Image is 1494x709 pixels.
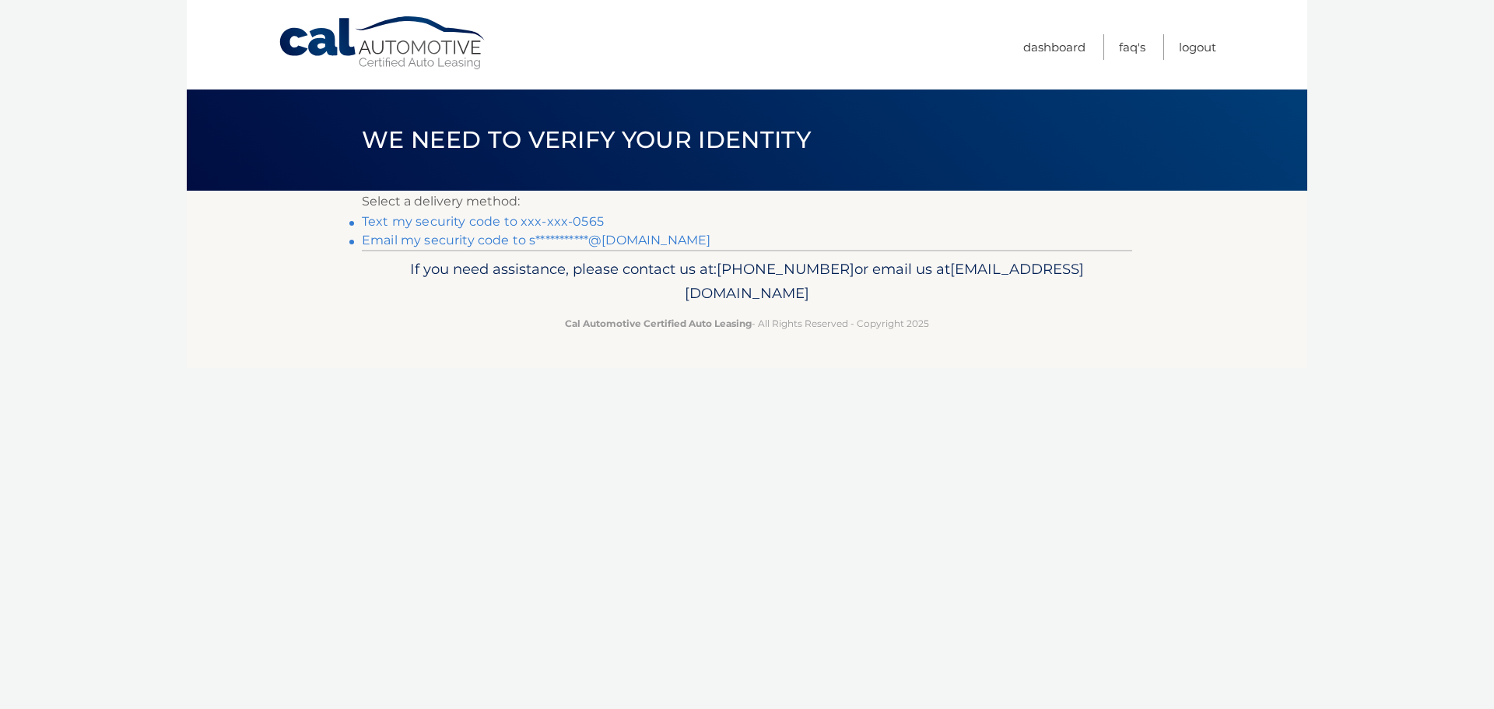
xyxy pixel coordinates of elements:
a: Cal Automotive [278,16,488,71]
span: [PHONE_NUMBER] [717,260,854,278]
span: We need to verify your identity [362,125,811,154]
strong: Cal Automotive Certified Auto Leasing [565,318,752,329]
p: If you need assistance, please contact us at: or email us at [372,257,1122,307]
a: FAQ's [1119,34,1145,60]
p: - All Rights Reserved - Copyright 2025 [372,315,1122,332]
a: Logout [1179,34,1216,60]
a: Dashboard [1023,34,1085,60]
a: Text my security code to xxx-xxx-0565 [362,214,604,229]
p: Select a delivery method: [362,191,1132,212]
